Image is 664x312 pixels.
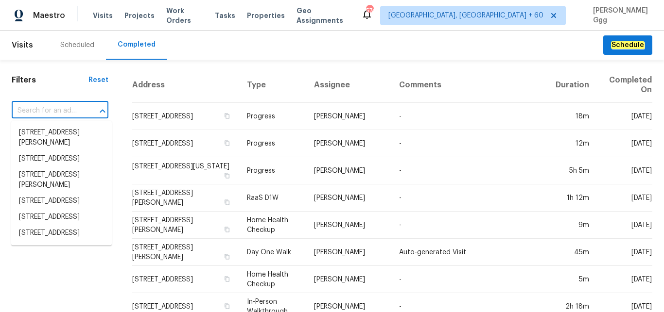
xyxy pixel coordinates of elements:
td: 12m [548,130,597,157]
td: [DATE] [597,212,652,239]
div: Scheduled [60,40,94,50]
td: Auto-generated Visit [391,239,547,266]
button: Copy Address [223,275,231,283]
button: Copy Address [223,225,231,234]
td: 1h 12m [548,184,597,212]
td: [DATE] [597,130,652,157]
li: [STREET_ADDRESS] [11,209,112,225]
div: 574 [366,6,373,16]
input: Search for an address... [12,103,81,118]
td: [STREET_ADDRESS] [132,266,239,293]
div: Reset [88,75,108,85]
h1: Filters [12,75,88,85]
td: Home Health Checkup [239,266,307,293]
td: Progress [239,103,307,130]
em: Schedule [611,41,645,49]
td: [STREET_ADDRESS] [132,103,239,130]
li: [STREET_ADDRESS][PERSON_NAME] [11,167,112,193]
th: Completed On [597,67,652,103]
span: Visits [12,34,33,56]
button: Copy Address [223,252,231,261]
td: [STREET_ADDRESS][PERSON_NAME] [132,212,239,239]
td: - [391,103,547,130]
td: [STREET_ADDRESS][PERSON_NAME] [132,184,239,212]
li: [STREET_ADDRESS] [11,193,112,209]
th: Address [132,67,239,103]
li: [STREET_ADDRESS] [11,151,112,167]
td: 9m [548,212,597,239]
td: [DATE] [597,103,652,130]
span: Work Orders [166,6,203,25]
td: [DATE] [597,184,652,212]
th: Assignee [306,67,391,103]
td: Progress [239,157,307,184]
td: [DATE] [597,157,652,184]
span: [PERSON_NAME] Ggg [589,6,649,25]
td: [STREET_ADDRESS] [132,130,239,157]
th: Duration [548,67,597,103]
td: [PERSON_NAME] [306,212,391,239]
td: RaaS D1W [239,184,307,212]
span: Visits [93,11,113,20]
span: Maestro [33,11,65,20]
button: Copy Address [223,139,231,148]
th: Comments [391,67,547,103]
td: - [391,184,547,212]
td: [PERSON_NAME] [306,239,391,266]
th: Type [239,67,307,103]
td: [DATE] [597,239,652,266]
td: [STREET_ADDRESS][PERSON_NAME] [132,239,239,266]
span: Projects [124,11,155,20]
span: Properties [247,11,285,20]
li: [STREET_ADDRESS] [11,225,112,241]
button: Copy Address [223,112,231,120]
td: 18m [548,103,597,130]
div: Completed [118,40,156,49]
td: 45m [548,239,597,266]
td: - [391,266,547,293]
td: - [391,130,547,157]
td: - [391,212,547,239]
button: Copy Address [223,302,231,311]
button: Copy Address [223,198,231,207]
span: Tasks [215,12,235,19]
td: [PERSON_NAME] [306,130,391,157]
button: Copy Address [223,171,231,180]
button: Close [96,104,109,118]
td: 5h 5m [548,157,597,184]
button: Schedule [603,35,652,55]
td: [PERSON_NAME] [306,184,391,212]
li: [STREET_ADDRESS][PERSON_NAME] [11,125,112,151]
span: Geo Assignments [297,6,349,25]
td: [PERSON_NAME] [306,266,391,293]
li: [STREET_ADDRESS][PERSON_NAME] [11,241,112,267]
td: Progress [239,130,307,157]
td: [DATE] [597,266,652,293]
td: [STREET_ADDRESS][US_STATE] [132,157,239,184]
td: [PERSON_NAME] [306,157,391,184]
span: [GEOGRAPHIC_DATA], [GEOGRAPHIC_DATA] + 60 [388,11,543,20]
td: [PERSON_NAME] [306,103,391,130]
td: 5m [548,266,597,293]
td: Home Health Checkup [239,212,307,239]
td: - [391,157,547,184]
td: Day One Walk [239,239,307,266]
